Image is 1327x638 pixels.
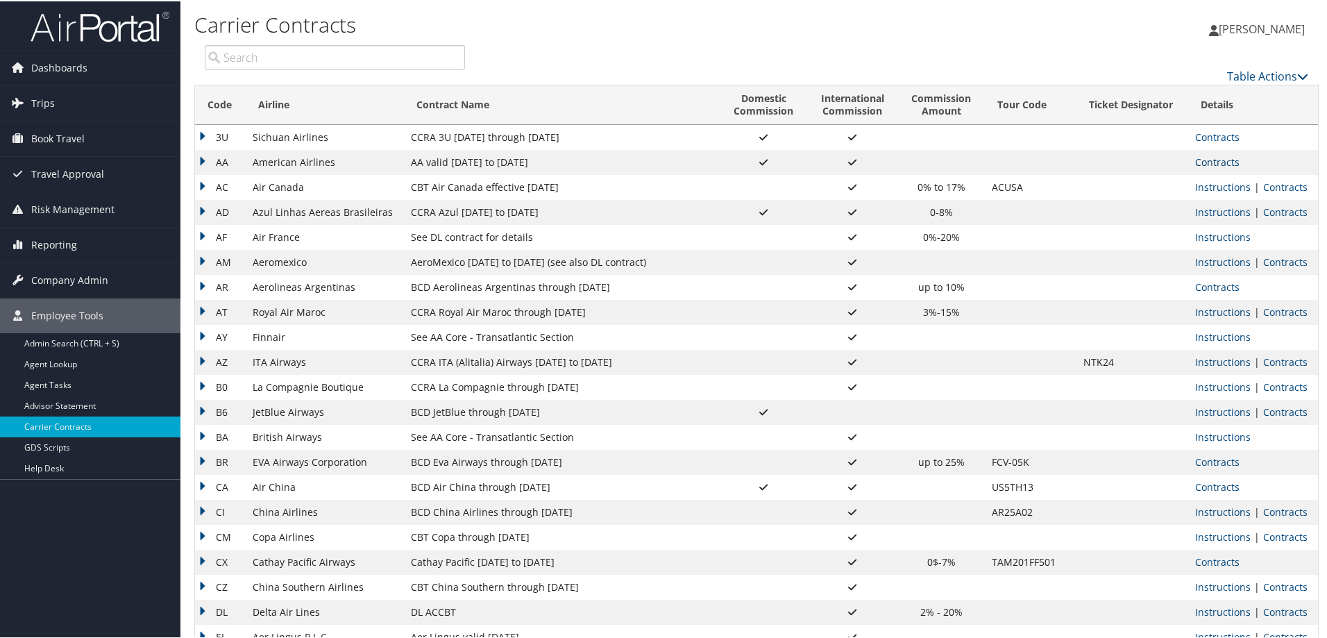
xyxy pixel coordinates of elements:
[720,84,807,124] th: DomesticCommission: activate to sort column ascending
[1263,254,1308,267] a: View Contracts
[898,274,985,299] td: up to 10%
[246,199,404,224] td: Azul Linhas Aereas Brasileiras
[246,498,404,523] td: China Airlines
[195,299,246,324] td: AT
[31,49,87,84] span: Dashboards
[985,448,1076,473] td: FCV-05K
[1251,379,1263,392] span: |
[31,191,115,226] span: Risk Management
[246,448,404,473] td: EVA Airways Corporation
[1263,204,1308,217] a: View Contracts
[1251,179,1263,192] span: |
[246,174,404,199] td: Air Canada
[246,124,404,149] td: Sichuan Airlines
[404,423,720,448] td: See AA Core - Transatlantic Section
[195,274,246,299] td: AR
[246,473,404,498] td: Air China
[1195,354,1251,367] a: View Ticketing Instructions
[194,9,944,38] h1: Carrier Contracts
[31,262,108,296] span: Company Admin
[898,224,985,249] td: 0%-20%
[404,473,720,498] td: BCD Air China through [DATE]
[1251,604,1263,617] span: |
[1195,279,1240,292] a: View Contracts
[1195,329,1251,342] a: View Ticketing Instructions
[1195,129,1240,142] a: View Contracts
[1263,529,1308,542] a: View Contracts
[195,598,246,623] td: DL
[246,249,404,274] td: Aeromexico
[31,297,103,332] span: Employee Tools
[195,473,246,498] td: CA
[985,84,1076,124] th: Tour Code: activate to sort column ascending
[246,523,404,548] td: Copa Airlines
[246,349,404,373] td: ITA Airways
[195,199,246,224] td: AD
[31,9,169,42] img: airportal-logo.png
[246,274,404,299] td: Aerolineas Argentinas
[1251,304,1263,317] span: |
[1195,579,1251,592] a: View Ticketing Instructions
[195,548,246,573] td: CX
[1251,254,1263,267] span: |
[404,498,720,523] td: BCD China Airlines through [DATE]
[898,548,985,573] td: 0$-7%
[1195,204,1251,217] a: View Ticketing Instructions
[1263,304,1308,317] a: View Contracts
[404,548,720,573] td: Cathay Pacific [DATE] to [DATE]
[898,199,985,224] td: 0-8%
[195,249,246,274] td: AM
[1195,304,1251,317] a: View Ticketing Instructions
[898,174,985,199] td: 0% to 17%
[246,373,404,398] td: La Compagnie Boutique
[31,120,85,155] span: Book Travel
[195,423,246,448] td: BA
[404,274,720,299] td: BCD Aerolineas Argentinas through [DATE]
[195,124,246,149] td: 3U
[1263,379,1308,392] a: View Contracts
[404,224,720,249] td: See DL contract for details
[1195,529,1251,542] a: View Ticketing Instructions
[1195,254,1251,267] a: View Ticketing Instructions
[1219,20,1305,35] span: [PERSON_NAME]
[1263,579,1308,592] a: View Contracts
[1263,404,1308,417] a: View Contracts
[985,548,1076,573] td: TAM201FF501
[31,226,77,261] span: Reporting
[1195,229,1251,242] a: View Ticketing Instructions
[404,149,720,174] td: AA valid [DATE] to [DATE]
[246,84,404,124] th: Airline: activate to sort column ascending
[404,573,720,598] td: CBT China Southern through [DATE]
[404,249,720,274] td: AeroMexico [DATE] to [DATE] (see also DL contract)
[195,149,246,174] td: AA
[1195,404,1251,417] a: View Ticketing Instructions
[31,85,55,119] span: Trips
[404,174,720,199] td: CBT Air Canada effective [DATE]
[404,448,720,473] td: BCD Eva Airways through [DATE]
[1076,349,1188,373] td: NTK24
[898,598,985,623] td: 2% - 20%
[807,84,898,124] th: InternationalCommission: activate to sort column ascending
[1251,504,1263,517] span: |
[1251,354,1263,367] span: |
[1195,154,1240,167] a: View Contracts
[404,349,720,373] td: CCRA ITA (Alitalia) Airways [DATE] to [DATE]
[1227,67,1308,83] a: Table Actions
[898,299,985,324] td: 3%-15%
[195,174,246,199] td: AC
[1195,554,1240,567] a: View Contracts
[1251,204,1263,217] span: |
[404,398,720,423] td: BCD JetBlue through [DATE]
[1188,84,1318,124] th: Details: activate to sort column ascending
[246,548,404,573] td: Cathay Pacific Airways
[404,299,720,324] td: CCRA Royal Air Maroc through [DATE]
[404,598,720,623] td: DL ACCBT
[195,573,246,598] td: CZ
[195,84,246,124] th: Code: activate to sort column descending
[1251,579,1263,592] span: |
[1195,179,1251,192] a: View Ticketing Instructions
[1195,429,1251,442] a: View Ticketing Instructions
[404,199,720,224] td: CCRA Azul [DATE] to [DATE]
[1195,604,1251,617] a: View Ticketing Instructions
[1195,504,1251,517] a: View Ticketing Instructions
